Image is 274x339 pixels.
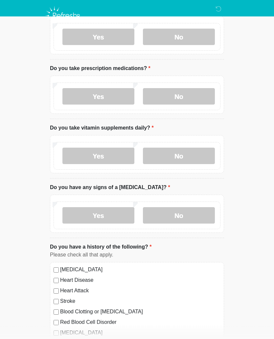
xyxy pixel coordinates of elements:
label: [MEDICAL_DATA] [60,329,220,337]
input: Red Blood Cell Disorder [54,320,59,326]
label: Do you have a history of the following? [50,243,151,251]
label: Yes [62,29,134,45]
input: Stroke [54,299,59,304]
label: Yes [62,207,134,224]
input: Heart Attack [54,289,59,294]
label: Heart Disease [60,277,220,284]
label: Yes [62,88,134,105]
label: Heart Attack [60,287,220,295]
label: No [143,148,215,164]
label: Red Blood Cell Disorder [60,319,220,327]
label: No [143,29,215,45]
input: [MEDICAL_DATA] [54,268,59,273]
label: No [143,207,215,224]
label: Blood Clotting or [MEDICAL_DATA] [60,308,220,316]
input: Blood Clotting or [MEDICAL_DATA] [54,310,59,315]
label: No [143,88,215,105]
label: Stroke [60,298,220,305]
label: Do you take prescription medications? [50,65,150,73]
label: [MEDICAL_DATA] [60,266,220,274]
input: Heart Disease [54,278,59,283]
div: Please check all that apply. [50,251,224,259]
label: Do you have any signs of a [MEDICAL_DATA]? [50,184,170,192]
label: Yes [62,148,134,164]
label: Do you take vitamin supplements daily? [50,124,154,132]
img: Refresh RX Logo [43,5,83,27]
input: [MEDICAL_DATA] [54,331,59,336]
